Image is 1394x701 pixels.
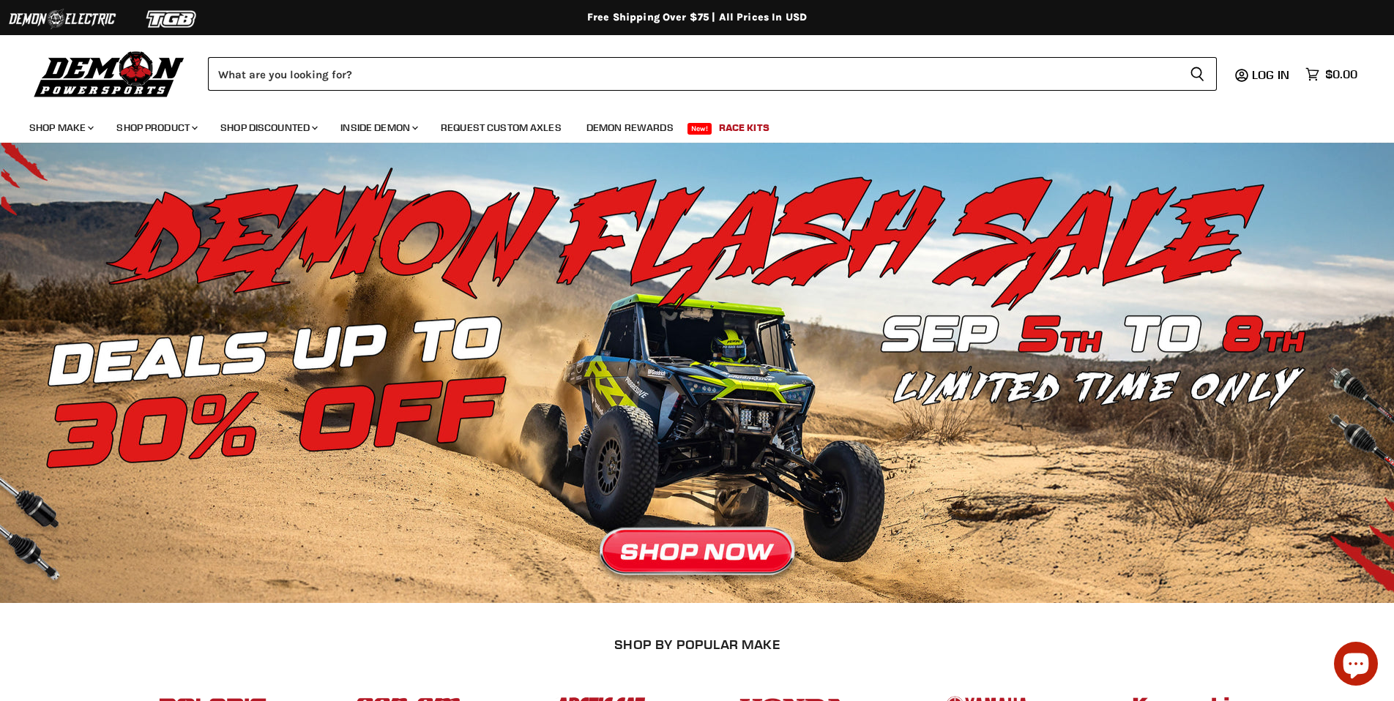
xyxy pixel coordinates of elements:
[117,5,227,33] img: TGB Logo 2
[1245,68,1298,81] a: Log in
[1325,67,1357,81] span: $0.00
[105,113,206,143] a: Shop Product
[18,107,1354,143] ul: Main menu
[208,57,1217,91] form: Product
[1298,64,1365,85] a: $0.00
[29,48,190,100] img: Demon Powersports
[1178,57,1217,91] button: Search
[1252,67,1289,82] span: Log in
[430,113,573,143] a: Request Custom Axles
[575,113,685,143] a: Demon Rewards
[1330,642,1382,689] inbox-online-store-chat: Shopify online store chat
[687,123,712,135] span: New!
[329,113,427,143] a: Inside Demon
[130,637,1265,652] h2: SHOP BY POPULAR MAKE
[208,57,1178,91] input: Search
[18,113,102,143] a: Shop Make
[111,11,1283,24] div: Free Shipping Over $75 | All Prices In USD
[708,113,780,143] a: Race Kits
[209,113,327,143] a: Shop Discounted
[7,5,117,33] img: Demon Electric Logo 2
